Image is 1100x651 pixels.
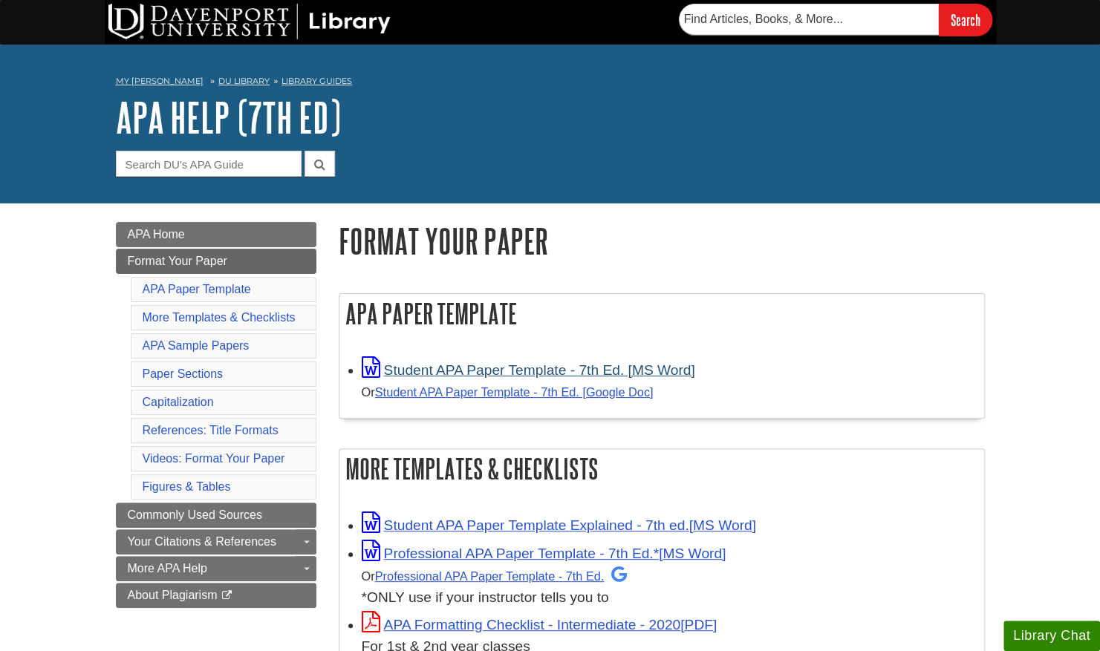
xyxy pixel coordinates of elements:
a: More Templates & Checklists [143,311,296,324]
a: References: Title Formats [143,424,279,436]
a: Link opens in new window [362,617,717,632]
a: Figures & Tables [143,480,231,493]
img: DU Library [108,4,391,39]
a: DU Library [218,76,270,86]
small: Or [362,385,654,399]
h2: More Templates & Checklists [339,449,984,488]
small: Or [362,569,628,583]
a: About Plagiarism [116,583,316,608]
a: Format Your Paper [116,249,316,274]
div: *ONLY use if your instructor tells you to [362,565,977,609]
a: Commonly Used Sources [116,503,316,528]
a: Your Citations & References [116,529,316,555]
span: Format Your Paper [128,255,227,267]
span: More APA Help [128,562,207,575]
a: Videos: Format Your Paper [143,452,285,465]
a: Link opens in new window [362,362,695,378]
a: APA Sample Papers [143,339,250,352]
a: My [PERSON_NAME] [116,75,204,88]
span: APA Home [128,228,185,241]
nav: breadcrumb [116,71,985,95]
input: Search DU's APA Guide [116,151,302,177]
input: Search [939,4,992,36]
a: More APA Help [116,556,316,581]
div: Guide Page Menu [116,222,316,608]
span: Your Citations & References [128,535,276,548]
a: Library Guides [281,76,352,86]
a: APA Help (7th Ed) [116,94,341,140]
form: Searches DU Library's articles, books, and more [679,4,992,36]
a: APA Home [116,222,316,247]
a: Professional APA Paper Template - 7th Ed. [375,569,628,583]
span: About Plagiarism [128,589,218,601]
button: Library Chat [1003,621,1100,651]
h2: APA Paper Template [339,294,984,333]
a: APA Paper Template [143,283,251,295]
a: Link opens in new window [362,546,726,561]
input: Find Articles, Books, & More... [679,4,939,35]
a: Capitalization [143,396,214,408]
a: Student APA Paper Template - 7th Ed. [Google Doc] [375,385,654,399]
i: This link opens in a new window [221,591,233,601]
h1: Format Your Paper [339,222,985,260]
span: Commonly Used Sources [128,508,262,521]
a: Paper Sections [143,367,224,380]
a: Link opens in new window [362,517,756,533]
